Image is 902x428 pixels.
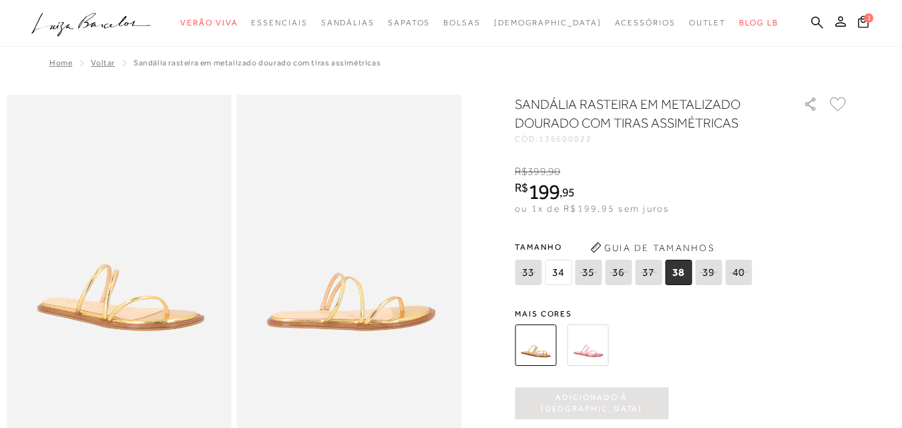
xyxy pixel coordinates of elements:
[562,185,575,199] span: 95
[443,11,481,35] a: categoryNavScreenReaderText
[615,11,676,35] a: categoryNavScreenReaderText
[528,180,559,204] span: 199
[635,260,662,285] span: 37
[546,166,561,178] i: ,
[559,186,575,198] i: ,
[443,18,481,27] span: Bolsas
[864,13,873,23] span: 1
[695,260,722,285] span: 39
[527,166,545,178] span: 399
[567,325,608,366] img: SANDÁLIA RASTEIRA EM METALIZADO ROSA PINK COM TIRAS ASSIMÉTRICAS
[665,260,692,285] span: 38
[388,18,430,27] span: Sapatos
[515,260,541,285] span: 33
[739,18,778,27] span: BLOG LB
[605,260,632,285] span: 36
[575,260,602,285] span: 35
[515,166,527,178] i: R$
[725,260,752,285] span: 40
[321,18,375,27] span: Sandálias
[515,95,765,132] h1: SANDÁLIA RASTEIRA EM METALIZADO DOURADO COM TIRAS ASSIMÉTRICAS
[545,260,572,285] span: 34
[515,310,849,318] span: Mais cores
[515,325,556,366] img: SANDÁLIA RASTEIRA EM METALIZADO DOURADO COM TIRAS ASSIMÉTRICAS
[180,11,238,35] a: categoryNavScreenReaderText
[854,15,873,33] button: 1
[739,11,778,35] a: BLOG LB
[321,11,375,35] a: categoryNavScreenReaderText
[515,135,782,143] div: CÓD:
[515,387,668,419] button: Adicionado à [GEOGRAPHIC_DATA]
[91,58,115,67] a: Voltar
[134,58,381,67] span: SANDÁLIA RASTEIRA EM METALIZADO DOURADO COM TIRAS ASSIMÉTRICAS
[689,18,726,27] span: Outlet
[494,18,602,27] span: [DEMOGRAPHIC_DATA]
[494,11,602,35] a: noSubCategoriesText
[586,237,719,258] button: Guia de Tamanhos
[515,203,669,214] span: ou 1x de R$199,95 sem juros
[49,58,72,67] a: Home
[515,182,528,194] i: R$
[548,166,560,178] span: 90
[180,18,238,27] span: Verão Viva
[615,18,676,27] span: Acessórios
[515,392,668,415] span: Adicionado à [GEOGRAPHIC_DATA]
[539,134,592,144] span: 136600022
[251,11,307,35] a: categoryNavScreenReaderText
[388,11,430,35] a: categoryNavScreenReaderText
[251,18,307,27] span: Essenciais
[515,237,755,257] span: Tamanho
[689,11,726,35] a: categoryNavScreenReaderText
